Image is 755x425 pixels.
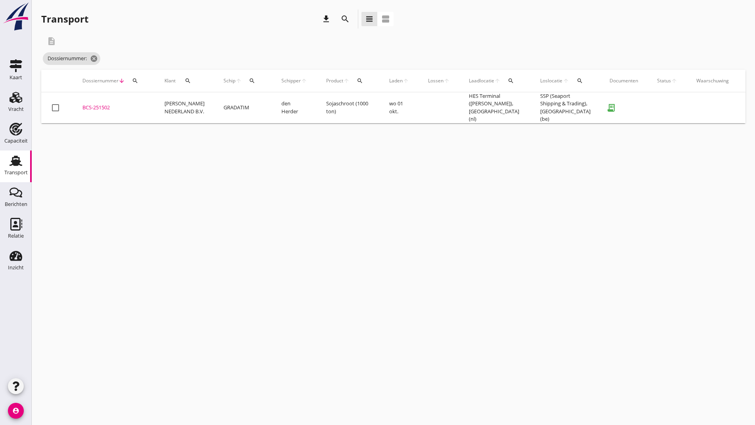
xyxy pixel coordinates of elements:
td: HES Terminal ([PERSON_NAME]), [GEOGRAPHIC_DATA] (nl) [459,92,531,123]
i: search [508,78,514,84]
i: arrow_upward [235,78,242,84]
div: Transport [4,170,28,175]
i: account_circle [8,403,24,419]
td: wo 01 okt. [380,92,419,123]
i: arrow_upward [563,78,570,84]
div: Kaart [10,75,22,80]
span: Laden [389,77,403,84]
i: search [357,78,363,84]
span: Dossiernummer [82,77,119,84]
i: arrow_upward [494,78,501,84]
i: cancel [90,55,98,63]
div: Documenten [610,77,638,84]
i: arrow_upward [343,78,350,84]
i: arrow_upward [443,78,450,84]
i: search [340,14,350,24]
div: Capaciteit [4,138,28,143]
span: Lossen [428,77,443,84]
i: arrow_downward [119,78,125,84]
div: Berichten [5,202,27,207]
div: Transport [41,13,88,25]
i: download [321,14,331,24]
div: Relatie [8,233,24,238]
div: Inzicht [8,265,24,270]
td: Sojaschroot (1000 ton) [317,92,380,123]
div: Waarschuwing [696,77,729,84]
i: arrow_upward [301,78,307,84]
div: Vracht [8,107,24,112]
img: logo-small.a267ee39.svg [2,2,30,31]
span: Schip [224,77,235,84]
span: Laadlocatie [469,77,494,84]
i: receipt_long [603,100,619,116]
span: Product [326,77,343,84]
span: Schipper [281,77,301,84]
i: view_agenda [381,14,390,24]
i: search [249,78,255,84]
span: Status [657,77,671,84]
td: GRADATIM [214,92,272,123]
span: Dossiernummer: [43,52,100,65]
div: Klant [164,71,205,90]
span: Loslocatie [540,77,563,84]
td: SSP (Seaport Shipping & Trading), [GEOGRAPHIC_DATA] (be) [531,92,600,123]
td: [PERSON_NAME] NEDERLAND B.V. [155,92,214,123]
i: view_headline [365,14,374,24]
i: arrow_upward [403,78,409,84]
i: arrow_upward [671,78,677,84]
i: search [577,78,583,84]
td: den Herder [272,92,317,123]
i: search [185,78,191,84]
div: BCS-251502 [82,104,145,112]
i: search [132,78,138,84]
